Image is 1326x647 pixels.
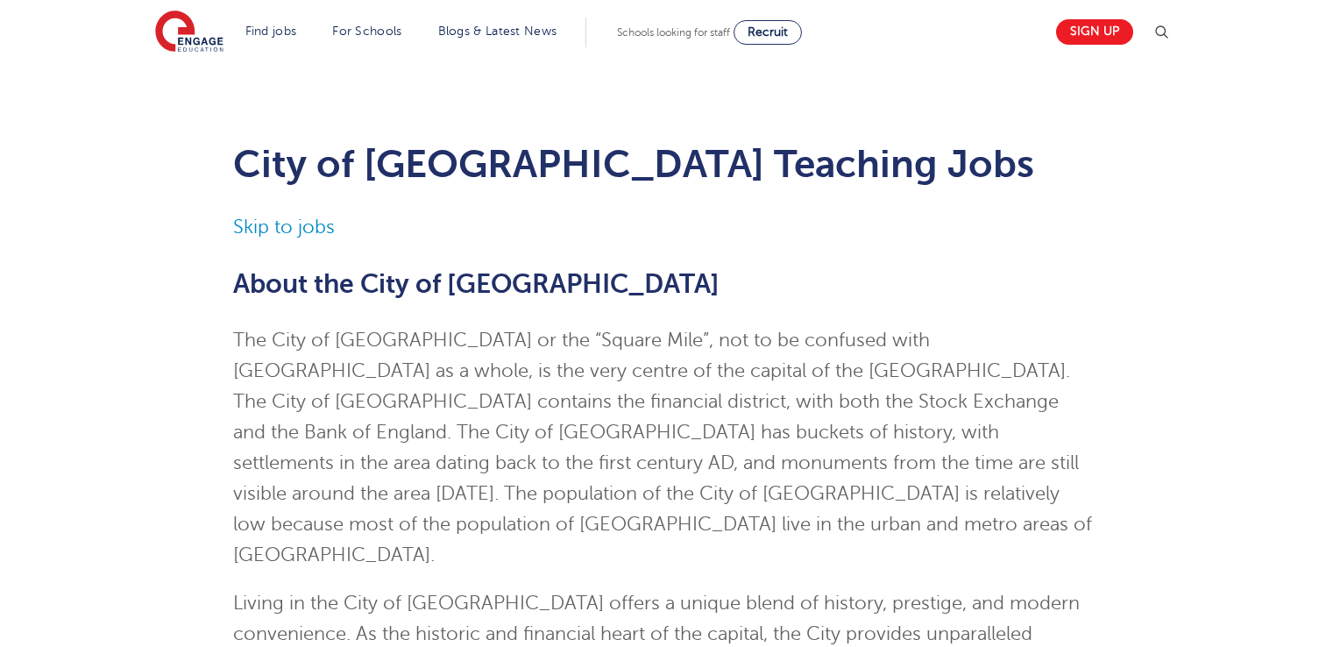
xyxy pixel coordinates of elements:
[332,25,401,38] a: For Schools
[233,269,1093,299] h2: About the City of [GEOGRAPHIC_DATA]
[233,325,1093,571] p: The City of [GEOGRAPHIC_DATA] or the “Square Mile”, not to be confused with [GEOGRAPHIC_DATA] as ...
[245,25,297,38] a: Find jobs
[233,142,1093,186] h1: City of [GEOGRAPHIC_DATA] Teaching Jobs
[438,25,557,38] a: Blogs & Latest News
[1056,19,1133,45] a: Sign up
[748,25,788,39] span: Recruit
[155,11,223,54] img: Engage Education
[617,26,730,39] span: Schools looking for staff
[734,20,802,45] a: Recruit
[233,217,335,238] a: Skip to jobs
